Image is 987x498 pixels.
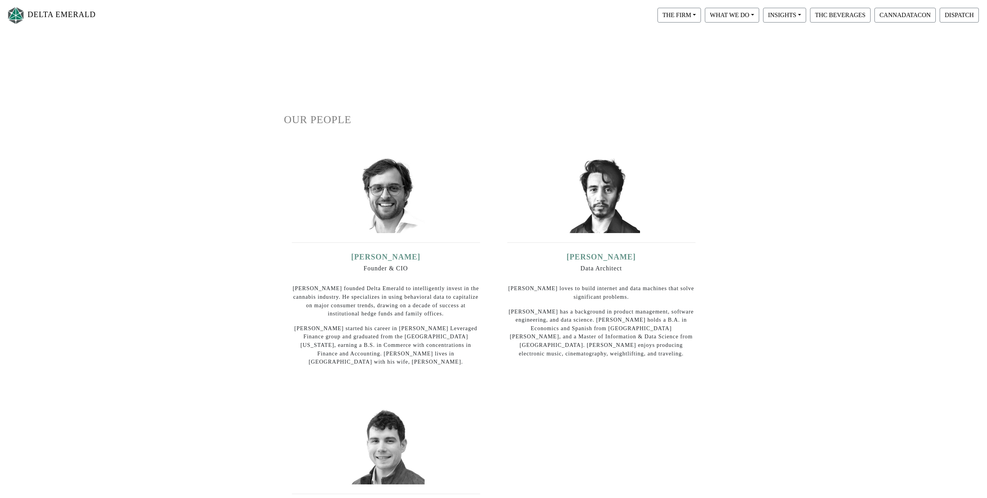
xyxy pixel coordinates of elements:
button: THC BEVERAGES [810,8,871,23]
img: ian [347,155,425,233]
p: [PERSON_NAME] started his career in [PERSON_NAME] Leveraged Finance group and graduated from the ... [292,324,480,366]
img: david [562,155,640,233]
img: mike [347,407,425,484]
button: INSIGHTS [763,8,806,23]
h1: OUR PEOPLE [284,113,703,126]
p: [PERSON_NAME] has a background in product management, software engineering, and data science. [PE... [507,308,696,358]
p: [PERSON_NAME] founded Delta Emerald to intelligently invest in the cannabis industry. He speciali... [292,284,480,318]
h6: Founder & CIO [292,265,480,272]
a: DISPATCH [938,11,981,18]
p: [PERSON_NAME] loves to build internet and data machines that solve significant problems. [507,284,696,301]
img: Logo [6,5,26,26]
h6: Data Architect [507,265,696,272]
a: [PERSON_NAME] [351,252,421,261]
button: THE FIRM [657,8,701,23]
a: CANNADATACON [873,11,938,18]
button: WHAT WE DO [705,8,759,23]
a: [PERSON_NAME] [567,252,636,261]
a: DELTA EMERALD [6,3,96,28]
button: CANNADATACON [874,8,936,23]
button: DISPATCH [940,8,979,23]
a: THC BEVERAGES [808,11,873,18]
